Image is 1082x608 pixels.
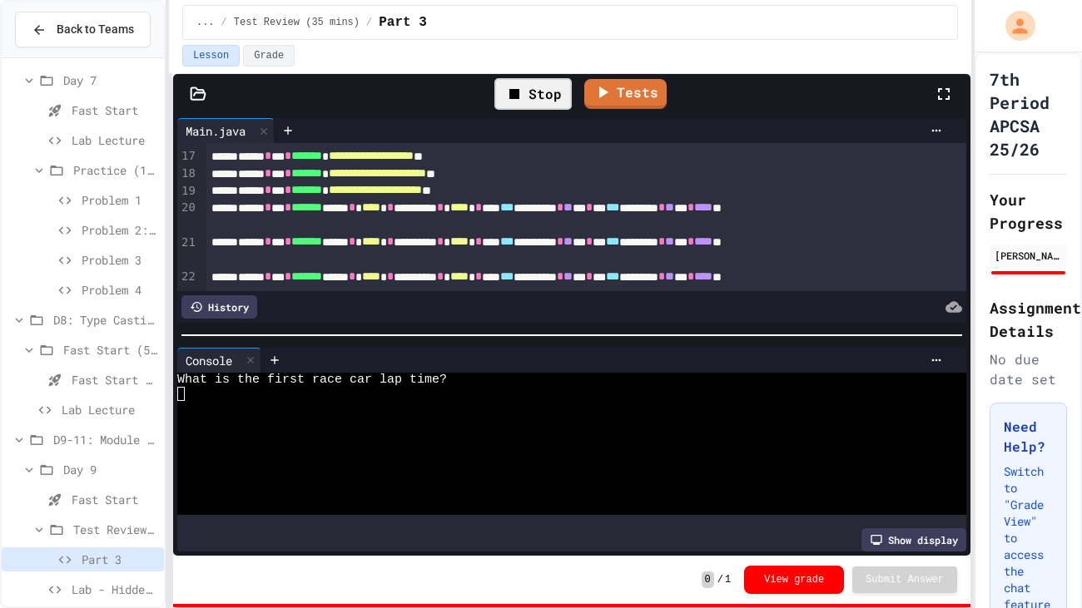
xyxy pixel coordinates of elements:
span: / [717,573,723,586]
span: Practice (15 mins) [73,161,157,179]
span: Submit Answer [866,573,944,586]
h3: Need Help? [1004,417,1053,457]
h2: Your Progress [990,188,1067,235]
span: Fast Start pt.1 [72,371,157,388]
span: Test Review (35 mins) [234,16,360,29]
div: My Account [988,7,1040,45]
span: Problem 3 [82,251,157,269]
div: Main.java [177,118,275,143]
div: 17 [177,148,198,166]
span: Back to Teams [57,21,134,38]
span: D9-11: Module Wrap Up [53,431,157,448]
span: Fast Start (5 mins) [63,341,157,358]
div: Main.java [177,122,254,140]
span: Lab - Hidden Figures: Launch Weight Calculator [72,581,157,598]
span: Lab Lecture [72,131,157,149]
span: Day 9 [63,461,157,478]
div: No due date set [990,349,1067,389]
span: Fast Start [72,491,157,508]
span: Problem 2: Mission Resource Calculator [82,221,157,239]
button: Submit Answer [852,566,957,593]
div: 20 [177,200,198,234]
div: Stop [494,78,572,110]
span: Part 3 [379,12,427,32]
span: Fast Start [72,101,157,119]
span: Day 7 [63,72,157,89]
div: [PERSON_NAME] [995,248,1062,263]
button: View grade [744,566,844,594]
div: Console [177,352,241,369]
span: 1 [725,573,731,586]
button: Lesson [182,45,240,67]
a: Tests [584,79,667,109]
h2: Assignment Details [990,296,1067,343]
span: Problem 4 [82,281,157,299]
div: Show display [861,528,966,551]
span: Lab Lecture [62,401,157,418]
span: 0 [702,571,714,588]
span: Problem 1 [82,191,157,209]
div: 18 [177,166,198,183]
div: Console [177,348,261,373]
span: Test Review (35 mins) [73,521,157,538]
button: Grade [243,45,295,67]
span: / [221,16,227,29]
span: D8: Type Casting [53,311,157,329]
span: / [366,16,372,29]
div: 19 [177,183,198,200]
div: 21 [177,235,198,269]
div: 22 [177,269,198,303]
div: History [181,295,257,319]
h1: 7th Period APCSA 25/26 [990,67,1067,161]
span: What is the first race car lap time? [177,373,447,387]
span: Part 3 [82,551,157,568]
button: Back to Teams [15,12,151,47]
span: ... [196,16,215,29]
